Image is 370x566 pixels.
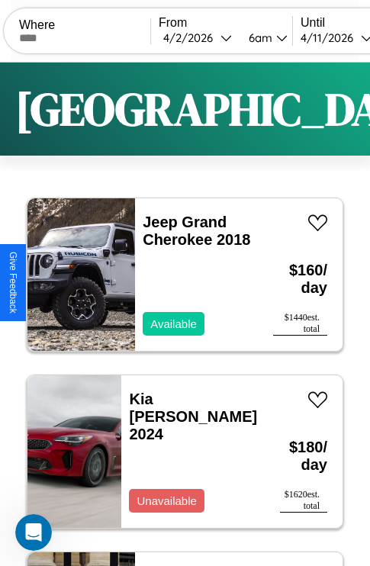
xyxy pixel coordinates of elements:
h3: $ 160 / day [273,246,327,312]
h3: $ 180 / day [280,423,327,489]
p: Unavailable [137,490,196,511]
div: 6am [241,31,276,45]
button: 6am [236,30,292,46]
div: $ 1620 est. total [280,489,327,513]
iframe: Intercom live chat [15,514,52,551]
a: Kia [PERSON_NAME] 2024 [129,391,257,442]
button: 4/2/2026 [159,30,236,46]
label: From [159,16,292,30]
div: $ 1440 est. total [273,312,327,336]
a: Jeep Grand Cherokee 2018 [143,214,250,248]
p: Available [150,314,197,334]
div: 4 / 2 / 2026 [163,31,220,45]
label: Where [19,18,150,32]
div: Give Feedback [8,252,18,314]
div: 4 / 11 / 2026 [301,31,361,45]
